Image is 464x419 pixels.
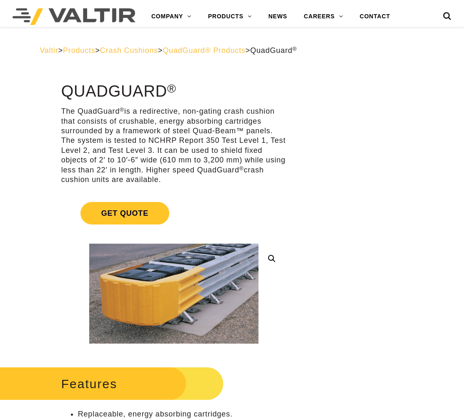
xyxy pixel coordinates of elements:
[40,46,424,55] div: > > > >
[163,46,246,55] a: QuadGuard® Products
[61,192,287,234] a: Get Quote
[63,46,95,55] a: Products
[260,8,296,25] a: NEWS
[293,46,297,52] sup: ®
[250,46,297,55] span: QuadGuard
[239,165,244,172] sup: ®
[61,107,287,185] p: The QuadGuard is a redirective, non-gating crash cushion that consists of crushable, energy absor...
[264,251,279,266] a: 🔍
[80,202,169,224] span: Get Quote
[78,409,287,419] li: Replaceable, energy absorbing cartridges.
[61,83,287,100] h1: QuadGuard
[351,8,399,25] a: CONTACT
[296,8,351,25] a: CAREERS
[167,82,176,95] sup: ®
[200,8,260,25] a: PRODUCTS
[100,46,158,55] a: Crash Cushions
[120,107,124,113] sup: ®
[40,46,58,55] a: Valtir
[143,8,200,25] a: COMPANY
[13,8,135,25] img: Valtir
